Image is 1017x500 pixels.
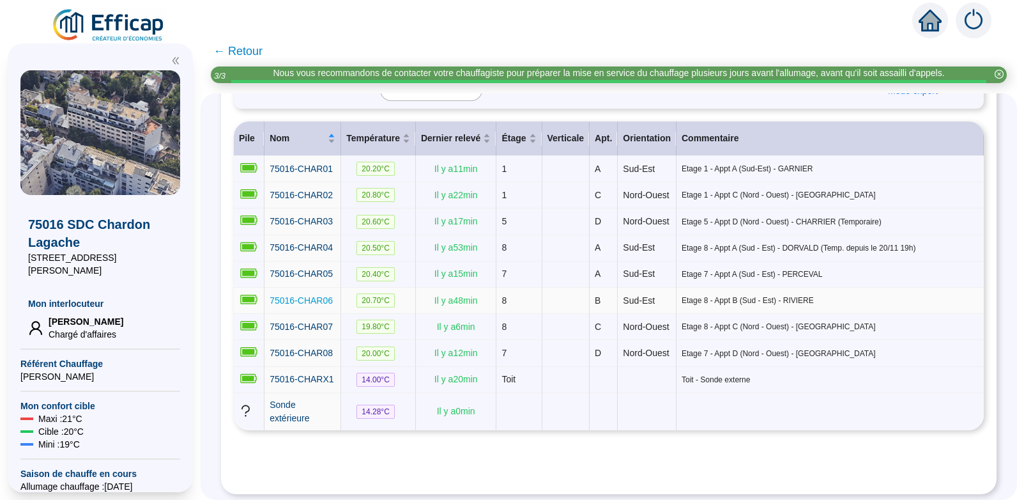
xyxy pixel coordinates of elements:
th: Étage [496,121,542,156]
span: Maxi : 21 °C [38,412,82,425]
span: Toit [501,374,516,384]
span: Etage 1 - Appt A (Sud-Est) - GARNIER [682,164,979,174]
span: Référent Chauffage [20,357,180,370]
span: Mon interlocuteur [28,297,172,310]
a: 75016-CHAR08 [270,347,333,360]
a: Sonde extérieure [270,398,335,425]
span: Nord-Ouest [623,216,669,226]
span: 75016-CHARX1 [270,374,333,384]
span: 20.20 °C [356,162,395,176]
div: Nous vous recommandons de contacter votre chauffagiste pour préparer la mise en service du chauff... [273,66,944,80]
span: Etage 5 - Appt D (Nord - Ouest) - CHARRIER (Temporaire) [682,217,979,227]
span: Il y a 11 min [434,164,478,174]
th: Verticale [542,121,590,156]
span: 7 [501,348,507,358]
span: [PERSON_NAME] [49,315,123,328]
span: C [595,322,601,332]
span: Mini : 19 °C [38,438,80,451]
span: home [919,9,942,32]
span: 75016-CHAR02 [270,190,333,200]
span: [STREET_ADDRESS][PERSON_NAME] [28,251,172,277]
span: double-left [171,56,180,65]
span: Étage [501,132,526,145]
span: 7 [501,269,507,279]
span: 20.40 °C [356,267,395,281]
th: Commentaire [677,121,984,156]
span: 75016-CHAR06 [270,295,333,306]
span: Il y a 0 min [437,406,475,416]
span: 5 [501,216,507,226]
span: Etage 8 - Appt A (Sud - Est) - DORVALD (Temp. depuis le 20/11 19h) [682,243,979,253]
span: Nom [270,132,325,145]
th: Orientation [618,121,677,156]
span: Sonde extérieure [270,400,309,423]
span: 75016-CHAR04 [270,242,333,253]
a: 75016-CHAR06 [270,294,333,308]
span: C [595,190,601,200]
th: Dernier relevé [416,121,496,156]
th: Apt. [590,121,618,156]
span: 8 [501,322,507,332]
span: Sud-Est [623,269,655,279]
img: alerts [956,3,991,38]
a: 75016-CHAR01 [270,162,333,176]
a: 75016-CHAR04 [270,241,333,254]
span: 14.00 °C [356,373,395,387]
span: Nord-Ouest [623,322,669,332]
span: 75016-CHAR07 [270,322,333,332]
span: 20.00 °C [356,347,395,361]
th: Nom [264,121,341,156]
span: Chargé d'affaires [49,328,123,341]
span: Il y a 22 min [434,190,478,200]
span: 20.70 °C [356,293,395,308]
img: efficap energie logo [51,8,167,43]
span: D [595,216,601,226]
span: 75016 SDC Chardon Lagache [28,215,172,251]
span: 75016-CHAR08 [270,348,333,358]
span: Pile [239,133,255,143]
span: Saison de chauffe en cours [20,467,180,480]
span: 1 [501,190,507,200]
span: Mon confort cible [20,400,180,412]
span: B [595,295,600,306]
span: 75016-CHAR03 [270,216,333,226]
span: 20.60 °C [356,215,395,229]
span: Etage 1 - Appt C (Nord - Ouest) - [GEOGRAPHIC_DATA] [682,190,979,200]
span: Il y a 15 min [434,269,478,279]
span: Nord-Ouest [623,348,669,358]
span: user [28,320,43,336]
span: Sud-Est [623,164,655,174]
a: 75016-CHAR03 [270,215,333,228]
span: Etage 7 - Appt A (Sud - Est) - PERCEVAL [682,269,979,279]
span: Dernier relevé [421,132,480,145]
th: Température [341,121,416,156]
span: 1 [501,164,507,174]
span: Allumage chauffage : [DATE] [20,480,180,493]
span: 8 [501,295,507,306]
span: 20.80 °C [356,188,395,202]
span: question [239,404,252,418]
span: Il y a 12 min [434,348,478,358]
span: Il y a 48 min [434,295,478,306]
span: 75016-CHAR01 [270,164,333,174]
span: Etage 7 - Appt D (Nord - Ouest) - [GEOGRAPHIC_DATA] [682,348,979,359]
span: Il y a 17 min [434,216,478,226]
span: 19.80 °C [356,320,395,334]
span: A [595,242,600,253]
span: Toit - Sonde externe [682,375,979,385]
span: 14.28 °C [356,405,395,419]
span: close-circle [995,70,1004,79]
a: 75016-CHAR02 [270,189,333,202]
span: Sud-Est [623,295,655,306]
span: 8 [501,242,507,253]
span: Température [346,132,400,145]
span: Cible : 20 °C [38,425,84,438]
span: Sud-Est [623,242,655,253]
span: Etage 8 - Appt B (Sud - Est) - RIVIERE [682,295,979,306]
span: [PERSON_NAME] [20,370,180,383]
span: D [595,348,601,358]
span: A [595,269,600,279]
span: Etage 8 - Appt C (Nord - Ouest) - [GEOGRAPHIC_DATA] [682,322,979,332]
a: 75016-CHAR05 [270,267,333,281]
span: Il y a 53 min [434,242,478,253]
